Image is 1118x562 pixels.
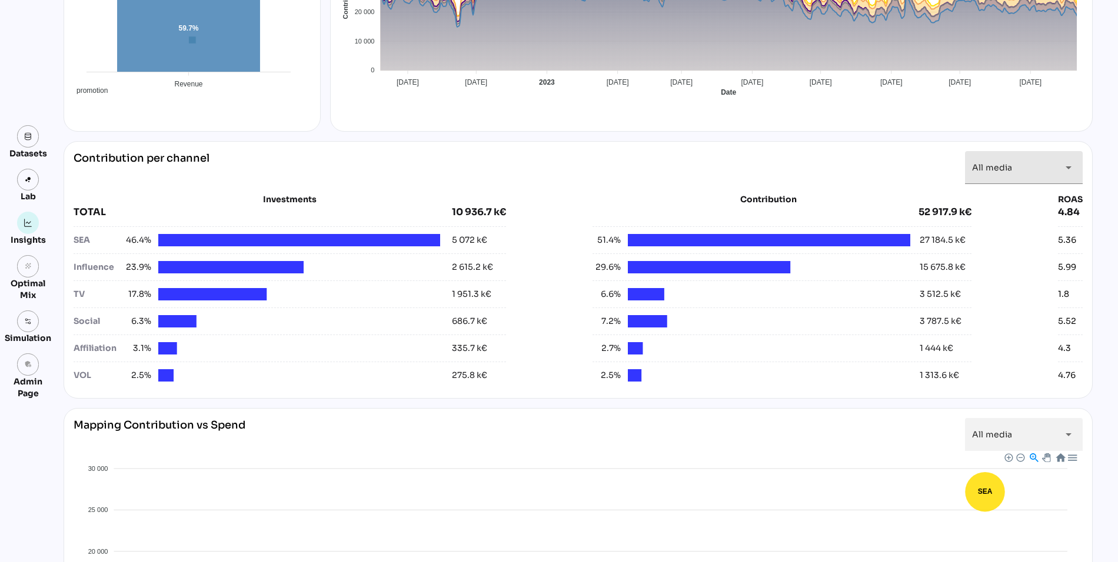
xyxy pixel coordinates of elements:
[24,132,32,140] img: data.svg
[24,360,32,369] i: admin_panel_settings
[593,234,621,246] span: 51.4%
[1058,234,1076,246] div: 5.36
[397,78,419,86] tspan: [DATE]
[74,205,452,219] div: TOTAL
[920,261,966,273] div: 15 675.8 k€
[671,78,693,86] tspan: [DATE]
[1062,160,1076,175] i: arrow_drop_down
[371,66,375,73] tspan: 0
[920,369,959,382] div: 1 313.6 k€
[452,288,491,300] div: 1 951.3 k€
[593,369,621,382] span: 2.5%
[1029,452,1039,462] div: Selection Zoom
[1062,427,1076,441] i: arrow_drop_down
[11,234,46,246] div: Insights
[593,342,621,354] span: 2.7%
[593,261,621,273] span: 29.6%
[1058,315,1076,327] div: 5.52
[452,342,487,354] div: 335.7 k€
[1016,453,1024,461] div: Zoom Out
[15,190,41,202] div: Lab
[68,86,108,95] span: promotion
[74,288,123,300] div: TV
[74,261,123,273] div: Influence
[607,78,629,86] tspan: [DATE]
[1058,261,1076,273] div: 5.99
[452,261,493,273] div: 2 615.2 k€
[1058,342,1071,354] div: 4.3
[452,205,506,219] div: 10 936.7 k€
[721,88,736,96] text: Date
[24,219,32,227] img: graph.svg
[355,38,375,45] tspan: 10 000
[972,162,1012,173] span: All media
[74,418,245,451] div: Mapping Contribution vs Spend
[123,315,151,327] span: 6.3%
[88,465,108,472] tspan: 30 000
[1058,205,1083,219] div: 4.84
[355,8,375,15] tspan: 20 000
[24,317,32,326] img: settings.svg
[593,288,621,300] span: 6.6%
[593,315,621,327] span: 7.2%
[539,78,555,86] tspan: 2023
[1058,288,1069,300] div: 1.8
[452,369,487,382] div: 275.8 k€
[123,234,151,246] span: 46.4%
[810,78,832,86] tspan: [DATE]
[74,151,209,184] div: Contribution per channel
[74,315,123,327] div: Social
[1042,453,1049,460] div: Panning
[1055,452,1065,462] div: Reset Zoom
[24,262,32,270] i: grain
[74,193,506,205] div: Investments
[88,506,108,513] tspan: 25 000
[123,261,151,273] span: 23.9%
[920,288,961,300] div: 3 512.5 k€
[1067,452,1077,462] div: Menu
[972,429,1012,440] span: All media
[24,176,32,184] img: lab.svg
[74,369,123,382] div: VOL
[1058,193,1083,205] div: ROAS
[622,193,914,205] div: Contribution
[74,234,123,246] div: SEA
[1004,453,1012,461] div: Zoom In
[465,78,488,86] tspan: [DATE]
[452,234,487,246] div: 5 072 k€
[1020,78,1042,86] tspan: [DATE]
[88,548,108,555] tspan: 20 000
[920,342,953,354] div: 1 444 k€
[5,376,51,399] div: Admin Page
[9,148,47,159] div: Datasets
[74,342,123,354] div: Affiliation
[880,78,903,86] tspan: [DATE]
[949,78,971,86] tspan: [DATE]
[123,288,151,300] span: 17.8%
[174,80,202,88] tspan: Revenue
[123,369,151,382] span: 2.5%
[5,332,51,344] div: Simulation
[1058,369,1076,382] div: 4.76
[919,205,971,219] div: 52 917.9 k€
[920,315,961,327] div: 3 787.5 k€
[123,342,151,354] span: 3.1%
[5,277,51,301] div: Optimal Mix
[741,78,764,86] tspan: [DATE]
[920,234,966,246] div: 27 184.5 k€
[452,315,487,327] div: 686.7 k€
